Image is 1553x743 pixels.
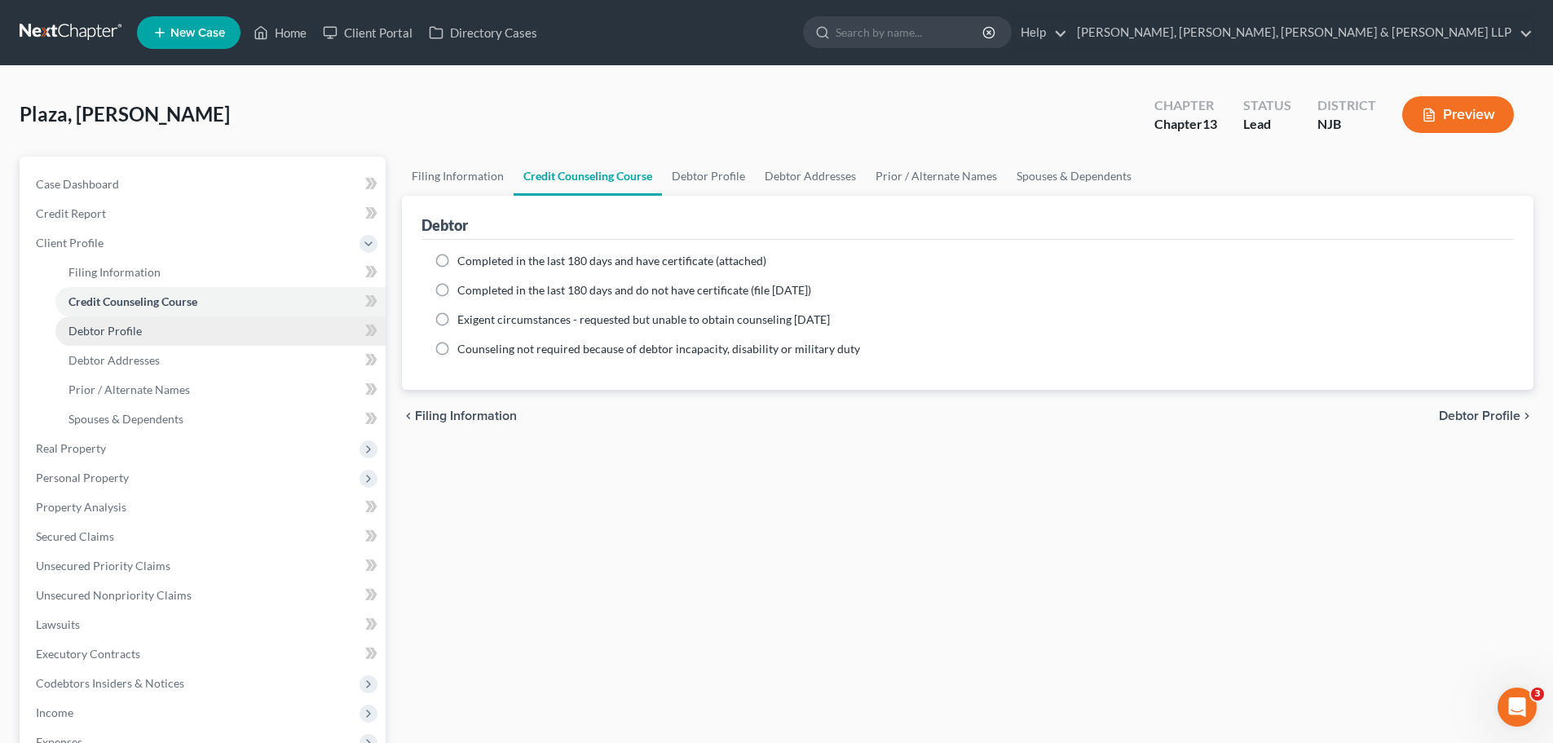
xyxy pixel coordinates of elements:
[68,412,183,426] span: Spouses & Dependents
[68,294,197,308] span: Credit Counseling Course
[68,383,190,396] span: Prior / Alternate Names
[23,522,386,551] a: Secured Claims
[457,342,860,356] span: Counseling not required because of debtor incapacity, disability or military duty
[421,18,545,47] a: Directory Cases
[866,157,1007,196] a: Prior / Alternate Names
[23,170,386,199] a: Case Dashboard
[36,705,73,719] span: Income
[402,409,415,422] i: chevron_left
[402,157,514,196] a: Filing Information
[23,581,386,610] a: Unsecured Nonpriority Claims
[457,254,766,268] span: Completed in the last 180 days and have certificate (attached)
[55,316,386,346] a: Debtor Profile
[836,17,985,47] input: Search by name...
[36,617,80,631] span: Lawsuits
[245,18,315,47] a: Home
[1202,116,1217,131] span: 13
[1498,688,1537,727] iframe: Intercom live chat
[1402,96,1514,133] button: Preview
[1439,409,1520,422] span: Debtor Profile
[36,236,104,250] span: Client Profile
[1317,115,1376,134] div: NJB
[23,551,386,581] a: Unsecured Priority Claims
[514,157,662,196] a: Credit Counseling Course
[55,405,386,434] a: Spouses & Dependents
[170,27,225,39] span: New Case
[55,375,386,405] a: Prior / Alternate Names
[36,559,170,573] span: Unsecured Priority Claims
[1243,115,1291,134] div: Lead
[1317,96,1376,115] div: District
[402,409,517,422] button: chevron_left Filing Information
[1069,18,1533,47] a: [PERSON_NAME], [PERSON_NAME], [PERSON_NAME] & [PERSON_NAME] LLP
[68,324,142,338] span: Debtor Profile
[55,258,386,287] a: Filing Information
[36,206,106,220] span: Credit Report
[36,177,119,191] span: Case Dashboard
[23,610,386,639] a: Lawsuits
[457,283,811,297] span: Completed in the last 180 days and do not have certificate (file [DATE])
[23,639,386,669] a: Executory Contracts
[1531,688,1544,701] span: 3
[55,287,386,316] a: Credit Counseling Course
[1520,409,1533,422] i: chevron_right
[23,493,386,522] a: Property Analysis
[1154,96,1217,115] div: Chapter
[36,441,106,455] span: Real Property
[36,647,140,661] span: Executory Contracts
[315,18,421,47] a: Client Portal
[23,199,386,228] a: Credit Report
[1013,18,1067,47] a: Help
[421,215,468,235] div: Debtor
[1439,409,1533,422] button: Debtor Profile chevron_right
[1243,96,1291,115] div: Status
[36,471,129,484] span: Personal Property
[755,157,866,196] a: Debtor Addresses
[68,265,161,279] span: Filing Information
[55,346,386,375] a: Debtor Addresses
[36,529,114,543] span: Secured Claims
[68,353,160,367] span: Debtor Addresses
[20,102,230,126] span: Plaza, [PERSON_NAME]
[457,312,830,326] span: Exigent circumstances - requested but unable to obtain counseling [DATE]
[36,588,192,602] span: Unsecured Nonpriority Claims
[415,409,517,422] span: Filing Information
[1154,115,1217,134] div: Chapter
[1007,157,1141,196] a: Spouses & Dependents
[36,500,126,514] span: Property Analysis
[36,676,184,690] span: Codebtors Insiders & Notices
[662,157,755,196] a: Debtor Profile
